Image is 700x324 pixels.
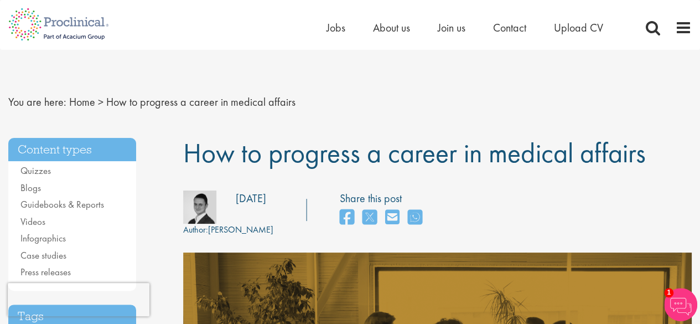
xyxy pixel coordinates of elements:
[664,288,697,321] img: Chatbot
[326,20,345,35] a: Jobs
[8,283,149,316] iframe: reCAPTCHA
[373,20,410,35] a: About us
[493,20,526,35] a: Contact
[8,138,136,162] h3: Content types
[183,191,216,224] img: bdc0b4ec-42d7-4011-3777-08d5c2039240
[8,95,66,109] span: You are here:
[236,191,266,207] div: [DATE]
[664,288,673,297] span: 1
[183,135,645,171] span: How to progress a career in medical affairs
[20,164,51,177] a: Quizzes
[183,224,273,236] div: [PERSON_NAME]
[20,232,66,244] a: Infographics
[98,95,103,109] span: >
[340,206,354,230] a: share on facebook
[20,215,45,228] a: Videos
[385,206,400,230] a: share on email
[554,20,603,35] a: Upload CV
[20,182,41,194] a: Blogs
[69,95,95,109] a: breadcrumb link
[362,206,377,230] a: share on twitter
[408,206,422,230] a: share on whats app
[20,266,71,278] a: Press releases
[340,191,428,207] label: Share this post
[106,95,295,109] span: How to progress a career in medical affairs
[20,249,66,261] a: Case studies
[20,198,104,210] a: Guidebooks & Reports
[183,224,208,235] span: Author:
[438,20,465,35] a: Join us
